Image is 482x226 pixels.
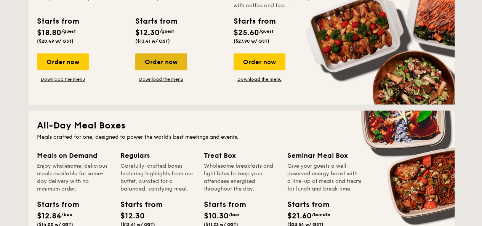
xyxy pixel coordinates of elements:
[234,16,275,27] div: Starts from
[204,212,229,221] span: $10.30
[234,28,259,37] span: $25.60
[120,199,155,210] div: Starts from
[37,133,445,141] div: Meals crafted for one, designed to power the world's best meetings and events.
[37,76,89,82] a: Download the menu
[135,38,170,44] span: ($13.41 w/ GST)
[120,212,145,221] span: $12.30
[37,16,78,27] div: Starts from
[61,29,76,34] span: /guest
[135,28,160,37] span: $12.30
[287,212,312,221] span: $21.60
[135,53,187,70] div: Order now
[37,199,71,210] div: Starts from
[120,162,195,193] div: Carefully-crafted boxes featuring highlights from our buffet, curated for a balanced, satisfying ...
[287,150,362,161] div: Seminar Meal Box
[287,199,322,210] div: Starts from
[61,212,72,217] span: /box
[37,53,89,70] div: Order now
[160,29,174,34] span: /guest
[259,29,274,34] span: /guest
[312,212,330,217] span: /bundle
[37,38,74,44] span: ($20.49 w/ GST)
[37,120,445,132] h2: All-Day Meal Boxes
[37,28,61,37] span: $18.80
[37,162,111,193] div: Enjoy wholesome, delicious meals available for same-day delivery with no minimum order.
[135,76,187,82] a: Download the menu
[234,53,285,70] div: Order now
[120,150,195,161] div: Regulars
[204,162,278,193] div: Wholesome breakfasts and light bites to keep your attendees energised throughout the day.
[204,199,238,210] div: Starts from
[229,212,240,217] span: /box
[37,212,61,221] span: $12.84
[204,150,278,161] div: Treat Box
[234,38,269,44] span: ($27.90 w/ GST)
[135,16,177,27] div: Starts from
[234,76,285,82] a: Download the menu
[37,150,111,161] div: Meals on Demand
[287,162,362,193] div: Give your guests a well-deserved energy boost with a line-up of meals and treats for lunch and br...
